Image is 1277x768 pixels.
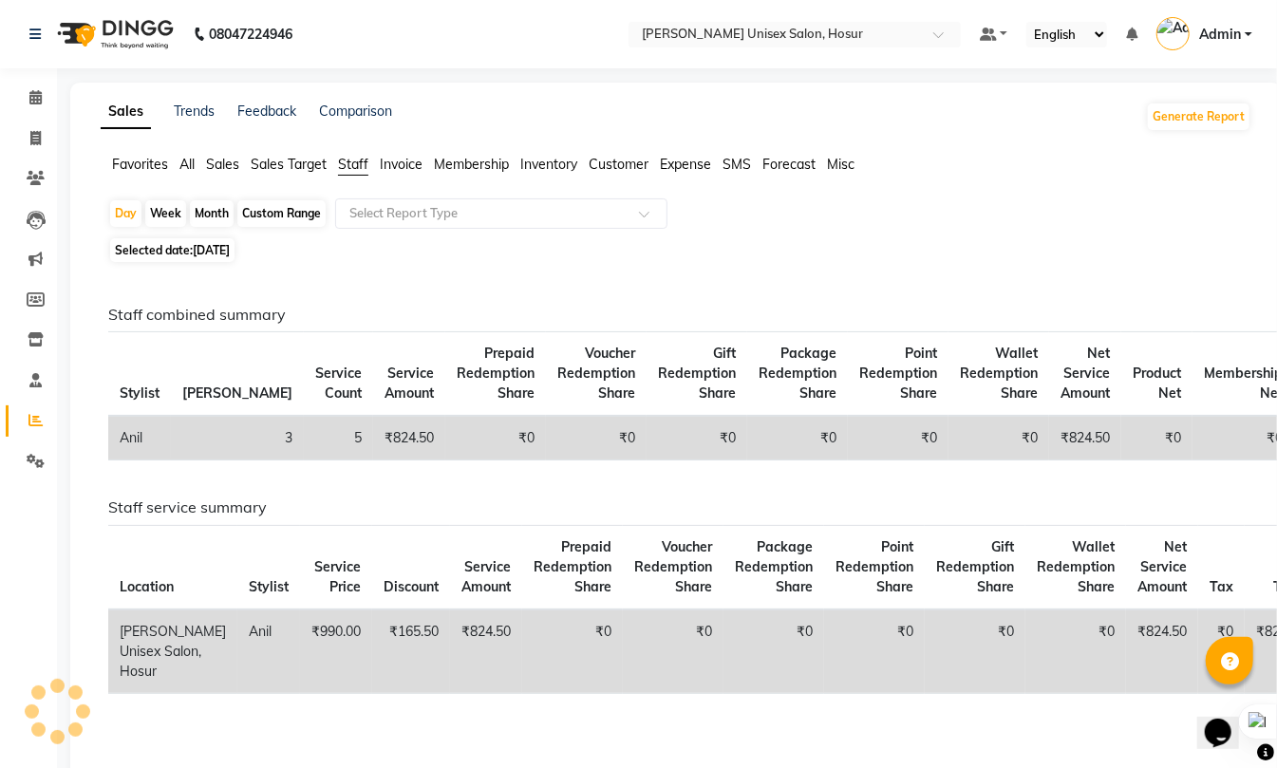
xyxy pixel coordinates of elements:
[190,200,234,227] div: Month
[824,609,925,694] td: ₹0
[546,416,647,460] td: ₹0
[385,365,434,402] span: Service Amount
[1025,609,1126,694] td: ₹0
[1133,365,1181,402] span: Product Net
[723,156,751,173] span: SMS
[948,416,1049,460] td: ₹0
[960,345,1038,402] span: Wallet Redemption Share
[534,538,611,595] span: Prepaid Redemption Share
[461,558,511,595] span: Service Amount
[735,538,813,595] span: Package Redemption Share
[434,156,509,173] span: Membership
[522,609,623,694] td: ₹0
[182,384,292,402] span: [PERSON_NAME]
[827,156,854,173] span: Misc
[1210,578,1233,595] span: Tax
[110,238,235,262] span: Selected date:
[450,609,522,694] td: ₹824.50
[589,156,648,173] span: Customer
[457,345,535,402] span: Prepaid Redemption Share
[319,103,392,120] a: Comparison
[304,416,373,460] td: 5
[557,345,635,402] span: Voucher Redemption Share
[925,609,1025,694] td: ₹0
[209,8,292,61] b: 08047224946
[251,156,327,173] span: Sales Target
[112,156,168,173] span: Favorites
[1156,17,1190,50] img: Admin
[193,243,230,257] span: [DATE]
[1197,692,1258,749] iframe: chat widget
[174,103,215,120] a: Trends
[101,95,151,129] a: Sales
[237,609,300,694] td: Anil
[1121,416,1192,460] td: ₹0
[634,538,712,595] span: Voucher Redemption Share
[108,306,1236,324] h6: Staff combined summary
[520,156,577,173] span: Inventory
[762,156,816,173] span: Forecast
[237,103,296,120] a: Feedback
[373,416,445,460] td: ₹824.50
[120,384,160,402] span: Stylist
[314,558,361,595] span: Service Price
[848,416,948,460] td: ₹0
[179,156,195,173] span: All
[48,8,178,61] img: logo
[384,578,439,595] span: Discount
[1037,538,1115,595] span: Wallet Redemption Share
[658,345,736,402] span: Gift Redemption Share
[1199,25,1241,45] span: Admin
[1137,538,1187,595] span: Net Service Amount
[445,416,546,460] td: ₹0
[859,345,937,402] span: Point Redemption Share
[1198,609,1245,694] td: ₹0
[237,200,326,227] div: Custom Range
[1126,609,1198,694] td: ₹824.50
[1049,416,1121,460] td: ₹824.50
[145,200,186,227] div: Week
[249,578,289,595] span: Stylist
[759,345,836,402] span: Package Redemption Share
[623,609,723,694] td: ₹0
[380,156,423,173] span: Invoice
[108,609,237,694] td: [PERSON_NAME] Unisex Salon, Hosur
[647,416,747,460] td: ₹0
[936,538,1014,595] span: Gift Redemption Share
[1148,103,1249,130] button: Generate Report
[723,609,824,694] td: ₹0
[171,416,304,460] td: 3
[315,365,362,402] span: Service Count
[836,538,913,595] span: Point Redemption Share
[108,416,171,460] td: Anil
[338,156,368,173] span: Staff
[300,609,372,694] td: ₹990.00
[1061,345,1110,402] span: Net Service Amount
[372,609,450,694] td: ₹165.50
[120,578,174,595] span: Location
[110,200,141,227] div: Day
[747,416,848,460] td: ₹0
[108,498,1236,516] h6: Staff service summary
[206,156,239,173] span: Sales
[660,156,711,173] span: Expense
